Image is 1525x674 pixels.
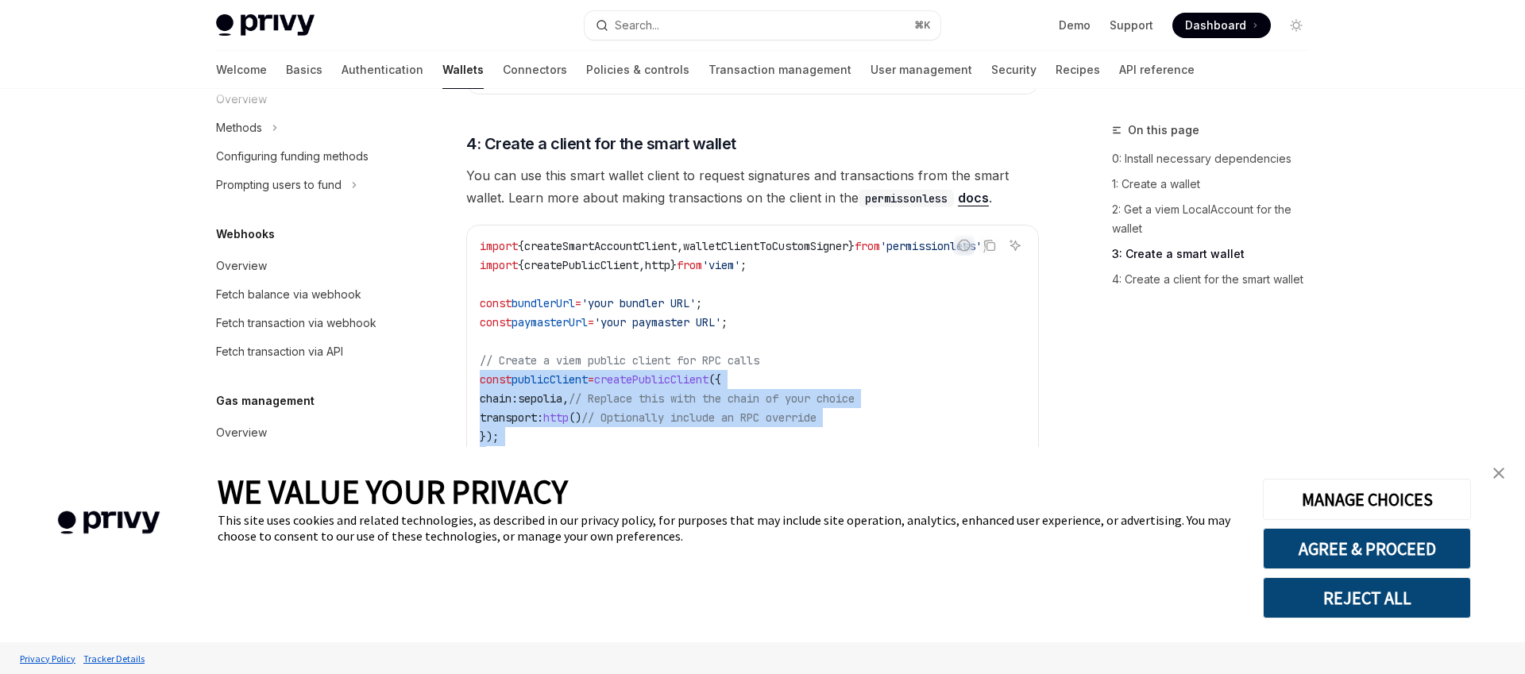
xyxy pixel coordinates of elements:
[480,315,512,329] span: const
[581,410,817,425] span: // Optionally include an RPC override
[569,391,855,406] span: // Replace this with the chain of your choice
[216,314,376,333] div: Fetch transaction via webhook
[1284,13,1309,38] button: Toggle dark mode
[721,315,728,329] span: ;
[586,51,689,89] a: Policies & controls
[1172,13,1271,38] a: Dashboard
[203,252,407,280] a: Overview
[203,337,407,366] a: Fetch transaction via API
[1263,577,1471,618] button: REJECT ALL
[216,225,275,244] h5: Webhooks
[216,175,342,194] div: Prompting users to fund
[203,309,407,337] a: Fetch transaction via webhook
[216,423,267,442] div: Overview
[216,285,361,304] div: Fetch balance via webhook
[524,239,677,253] span: createSmartAccountClient
[518,391,562,406] span: sepolia
[286,51,322,89] a: Basics
[480,258,518,272] span: import
[588,372,594,387] span: =
[859,190,954,207] code: permissonless
[1493,468,1504,479] img: close banner
[1119,51,1195,89] a: API reference
[954,235,975,256] button: Report incorrect code
[218,471,568,512] span: WE VALUE YOUR PRIVACY
[16,645,79,672] a: Privacy Policy
[203,114,407,142] button: Toggle Methods section
[524,258,639,272] span: createPublicClient
[585,11,940,40] button: Open search
[466,133,736,155] span: 4: Create a client for the smart wallet
[708,372,721,387] span: ({
[1059,17,1091,33] a: Demo
[342,51,423,89] a: Authentication
[979,235,1000,256] button: Copy the contents from the code block
[1185,17,1246,33] span: Dashboard
[218,512,1239,544] div: This site uses cookies and related technologies, as described in our privacy policy, for purposes...
[1128,121,1199,140] span: On this page
[670,258,677,272] span: }
[1112,197,1322,241] a: 2: Get a viem LocalAccount for the wallet
[871,51,972,89] a: User management
[914,19,931,32] span: ⌘ K
[958,190,989,206] a: docs
[645,258,670,272] span: http
[512,315,588,329] span: paymasterUrl
[466,164,1039,209] span: You can use this smart wallet client to request signatures and transactions from the smart wallet...
[203,142,407,171] a: Configuring funding methods
[503,51,567,89] a: Connectors
[639,258,645,272] span: ,
[518,239,524,253] span: {
[543,410,569,425] span: http
[702,258,740,272] span: 'viem'
[442,51,484,89] a: Wallets
[594,372,708,387] span: createPublicClient
[1263,528,1471,569] button: AGREE & PROCEED
[512,296,575,310] span: bundlerUrl
[1483,457,1515,489] a: close banner
[677,239,683,253] span: ,
[615,16,659,35] div: Search...
[575,296,581,310] span: =
[677,258,702,272] span: from
[79,645,149,672] a: Tracker Details
[1110,17,1153,33] a: Support
[216,147,369,166] div: Configuring funding methods
[562,391,569,406] span: ,
[480,391,518,406] span: chain:
[518,258,524,272] span: {
[1263,479,1471,520] button: MANAGE CHOICES
[855,239,880,253] span: from
[203,418,407,447] a: Overview
[480,372,512,387] span: const
[683,239,848,253] span: walletClientToCustomSigner
[581,296,696,310] span: 'your bundler URL'
[216,51,267,89] a: Welcome
[1005,235,1025,256] button: Ask AI
[480,353,759,368] span: // Create a viem public client for RPC calls
[588,315,594,329] span: =
[696,296,702,310] span: ;
[24,488,194,557] img: company logo
[216,256,267,275] div: Overview
[216,118,262,137] div: Methods
[480,296,512,310] span: const
[512,372,588,387] span: publicClient
[708,51,851,89] a: Transaction management
[1112,241,1322,267] a: 3: Create a smart wallet
[216,14,315,37] img: light logo
[216,342,343,361] div: Fetch transaction via API
[991,51,1037,89] a: Security
[1056,51,1100,89] a: Recipes
[480,410,543,425] span: transport:
[203,171,407,199] button: Toggle Prompting users to fund section
[594,315,721,329] span: 'your paymaster URL'
[569,410,581,425] span: ()
[480,429,499,444] span: });
[216,391,315,410] h5: Gas management
[880,239,982,253] span: 'permissionless'
[848,239,855,253] span: }
[1112,267,1322,292] a: 4: Create a client for the smart wallet
[1112,171,1322,197] a: 1: Create a wallet
[740,258,747,272] span: ;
